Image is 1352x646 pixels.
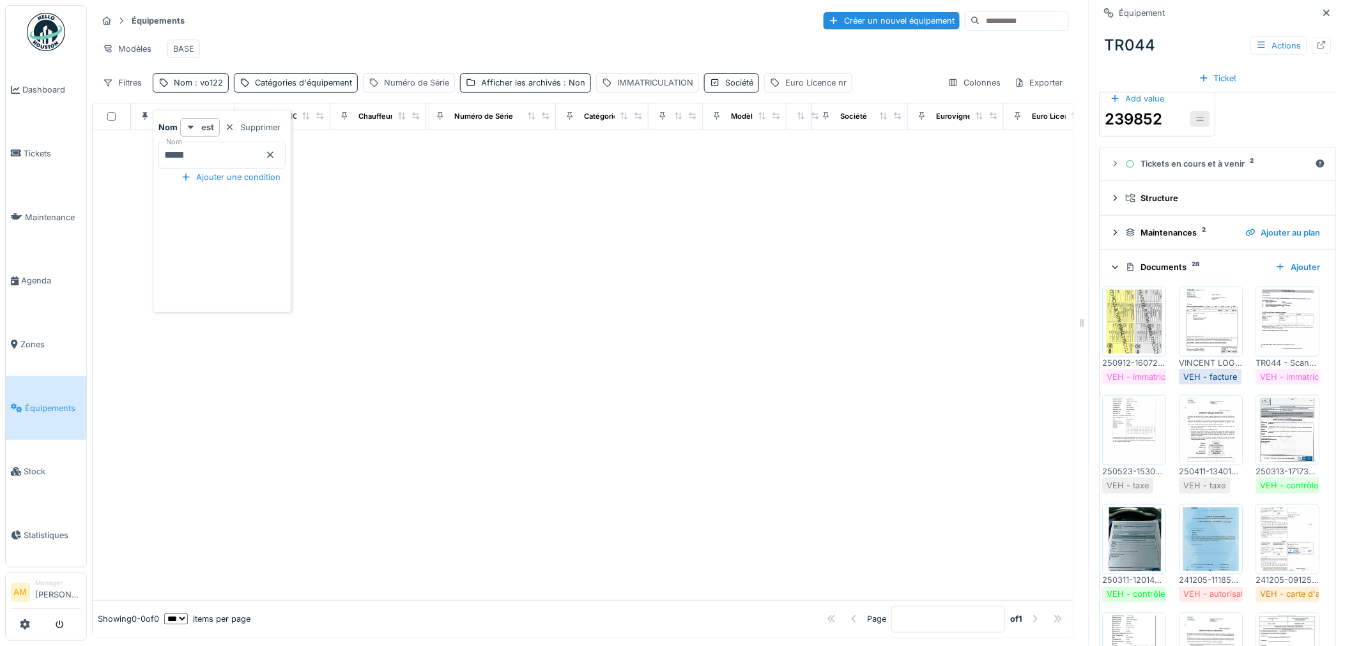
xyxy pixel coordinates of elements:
div: VEH - immatriculation/radiation [1107,371,1229,383]
div: 250411-134010-AMI-TR044-128 doc00489920250411132701_001.pdf [1179,465,1243,477]
div: VEH - taxe [1184,479,1226,492]
img: e0qr53zh8wcw2zzhnfeaiuc4tu32 [1106,398,1164,462]
strong: est [201,121,214,133]
img: mb1jvbxgnfwu90ka7un55001s0gf [1259,398,1317,462]
div: Nom [174,77,223,89]
div: 239852 [1105,108,1163,131]
div: 241205-111856-AMI-TR044-77 doc00271820241205105721_027.pdf [1179,575,1243,587]
span: Statistiques [24,529,81,541]
img: gjvzv75m3ceojpp56eomtzhmbk11 [1183,507,1240,571]
span: Zones [20,338,81,350]
summary: Maintenances2Ajouter au plan [1105,221,1331,244]
div: BASE [173,43,194,55]
div: Ajouter [1271,259,1326,276]
img: Badge_color-CXgf-gQk.svg [27,13,65,51]
div: Ticket [1194,70,1243,87]
div: Modèles [97,40,157,58]
li: [PERSON_NAME] [35,578,81,606]
div: Société [725,77,753,89]
img: xx64uogtvpw8gl6y0p86c68gqe5d [1259,507,1317,571]
span: : vo122 [192,78,223,87]
div: Catégories d'équipement [255,77,352,89]
summary: Structure [1105,186,1331,210]
div: 250523-153031-AMI-TR044-128 doc00535820250523152908_002.pdf [1103,465,1167,477]
img: 398cekc2bxn7kfuo04wrimkbmsar [1183,398,1240,462]
summary: Documents28Ajouter [1105,255,1331,279]
div: Structure [1126,192,1321,204]
strong: Équipements [127,15,190,27]
div: Ajouter une condition [176,169,286,186]
div: Manager [35,578,81,588]
div: Catégories d'équipement [584,111,673,122]
div: Actions [1251,36,1307,55]
div: Chauffeur principal [358,111,425,122]
div: Ajouter au plan [1241,224,1326,241]
img: qjhqhh7tf35rx65r03j8ylnvlac8 [1106,507,1164,571]
div: Add value [1105,90,1170,107]
div: Euro Licence nr [1032,111,1087,122]
div: 250912-160725-AMI-TR044-73 scan_HS_charroi_20250912153114.pdf [1103,357,1167,369]
div: Société [840,111,867,122]
div: items per page [164,613,250,625]
div: TR044 - Scannen.pdf [1256,357,1320,369]
div: Tickets en cours et à venir [1126,158,1310,170]
span: Stock [24,465,81,477]
strong: of 1 [1010,613,1022,625]
div: Créer un nouvel équipement [824,12,960,29]
span: Dashboard [22,84,81,96]
div: Colonnes [942,73,1006,92]
div: Équipement [1119,7,1165,19]
div: Documents [1126,261,1266,273]
span: Agenda [21,274,81,287]
div: Afficher les archivés [481,77,585,89]
img: houjh3rm4e1114weine3gnroel9r [1183,290,1240,354]
div: TR044 [1100,29,1337,62]
div: VINCENT LOGISTICS SARL - Facture 950013.pdf [1179,357,1243,369]
span: : Non [561,78,585,87]
div: Eurovignette valide jusque [936,111,1030,122]
span: Maintenance [25,211,81,223]
img: w3fhw6u9l9y0oy90ylj7a6h7mjqc [1259,290,1317,354]
div: VEH - autorisation [1184,589,1256,601]
span: Tickets [24,147,81,160]
div: Page [867,613,886,625]
div: 241205-091250-AMI-TR044-76 doc00269520241203123537_024.pdf [1256,575,1320,587]
span: Équipements [25,402,81,414]
label: Nom [164,137,185,147]
div: IMMATRICULATION [617,77,693,89]
div: VEH - facture [1184,371,1238,383]
div: VEH - contrôle technique [1107,589,1206,601]
summary: Tickets en cours et à venir2 [1105,153,1331,176]
div: Showing 0 - 0 of 0 [98,613,159,625]
div: Exporter [1009,73,1069,92]
strong: Nom [158,121,178,133]
div: Numéro de Série [384,77,449,89]
img: f8a9cr1qfi7h1ok1ql3fnbzv7g7q [1106,290,1164,354]
div: 250313-171738-MVA-TR044-75 scan_HS_charroi_20250311145604.pdf [1256,465,1320,477]
div: Modèle [731,111,757,122]
div: Euro Licence nr [785,77,847,89]
div: VEH - taxe [1107,479,1149,492]
div: IMMATRICULATION [263,111,329,122]
div: Maintenances [1126,227,1236,239]
div: 250311-120142-WTO-TR044-75 scan_HS_charroi_20250311115246.pdf [1103,575,1167,587]
div: Numéro de Série [454,111,513,122]
div: Supprimer [220,119,286,136]
li: AM [11,583,30,602]
div: Filtres [97,73,148,92]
